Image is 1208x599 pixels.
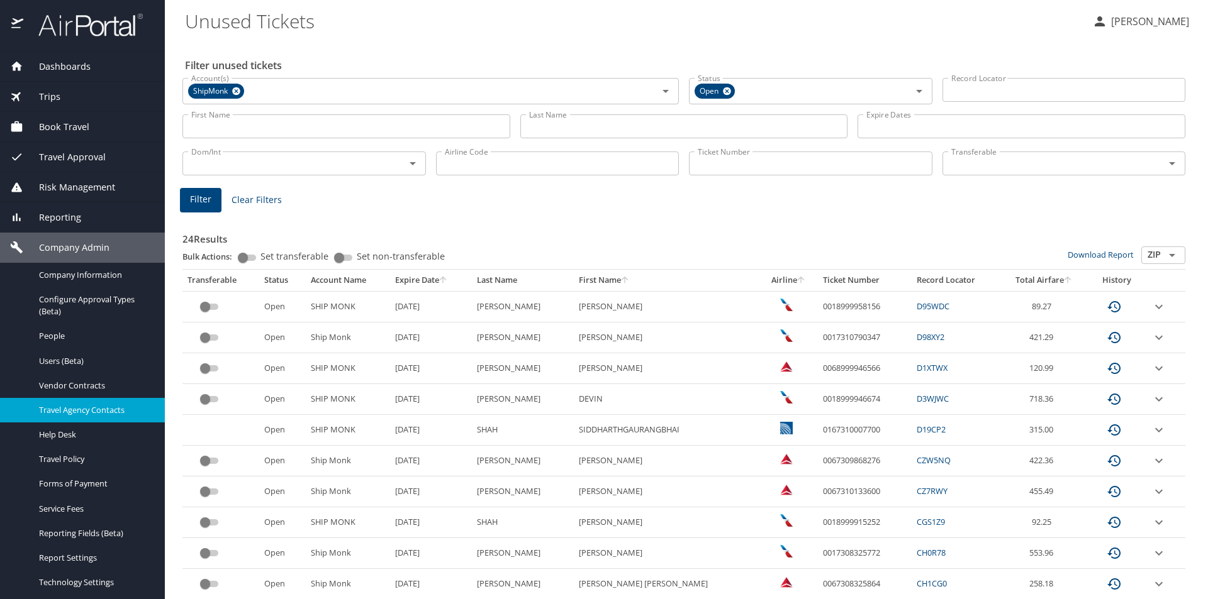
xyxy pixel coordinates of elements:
h2: Filter unused tickets [185,55,1188,75]
span: Set non-transferable [357,252,445,261]
span: Configure Approval Types (Beta) [39,294,150,317]
span: Open [695,85,726,98]
td: [PERSON_NAME] [472,538,574,569]
span: Report Settings [39,552,150,564]
td: 89.27 [1000,291,1088,322]
a: Download Report [1068,249,1134,260]
td: Open [259,538,306,569]
th: Last Name [472,270,574,291]
a: D1XTWX [917,362,948,373]
td: [DATE] [390,415,471,446]
span: Users (Beta) [39,355,150,367]
a: D95WDC [917,300,949,312]
span: Risk Management [23,180,115,194]
button: Clear Filters [226,189,287,212]
span: Filter [190,192,211,207]
a: CH1CG0 [917,578,947,589]
button: sort [621,277,630,285]
th: Status [259,270,306,291]
td: [PERSON_NAME] [574,353,761,384]
button: expand row [1151,453,1166,468]
th: Record Locator [912,270,1000,291]
td: 718.36 [1000,384,1088,415]
button: expand row [1151,361,1166,376]
td: [DATE] [390,384,471,415]
td: 0017308325772 [818,538,912,569]
span: Clear Filters [232,192,282,208]
td: [PERSON_NAME] [574,538,761,569]
td: Ship Monk [306,476,391,507]
span: Travel Approval [23,150,106,164]
td: Open [259,353,306,384]
p: Bulk Actions: [182,251,242,262]
td: Open [259,507,306,538]
img: Delta Airlines [780,453,793,465]
td: 0017310790347 [818,322,912,353]
td: 455.49 [1000,476,1088,507]
img: airportal-logo.png [25,13,143,37]
p: [PERSON_NAME] [1107,14,1189,29]
td: [PERSON_NAME] [574,507,761,538]
td: [DATE] [390,446,471,476]
span: Company Information [39,269,150,281]
td: [DATE] [390,353,471,384]
td: [PERSON_NAME] [472,446,574,476]
td: 0067309868276 [818,446,912,476]
button: expand row [1151,515,1166,530]
button: Filter [180,188,221,212]
td: 120.99 [1000,353,1088,384]
button: Open [1163,155,1181,172]
td: Open [259,291,306,322]
td: 0018999946674 [818,384,912,415]
td: 0167310007700 [818,415,912,446]
img: Delta Airlines [780,360,793,373]
td: [PERSON_NAME] [574,446,761,476]
td: Open [259,446,306,476]
td: SHIP MONK [306,353,391,384]
span: ShipMonk [188,85,235,98]
td: SHAH [472,415,574,446]
th: First Name [574,270,761,291]
button: Open [657,82,674,100]
button: expand row [1151,422,1166,437]
td: 0018999958156 [818,291,912,322]
td: [DATE] [390,538,471,569]
td: [PERSON_NAME] [472,322,574,353]
a: CH0R78 [917,547,946,558]
img: United Airlines [780,422,793,434]
button: [PERSON_NAME] [1087,10,1194,33]
button: sort [797,277,806,285]
button: Open [910,82,928,100]
th: History [1088,270,1146,291]
td: 553.96 [1000,538,1088,569]
td: Ship Monk [306,538,391,569]
span: Company Admin [23,241,109,255]
div: ShipMonk [188,84,244,99]
button: expand row [1151,330,1166,345]
div: Transferable [187,275,254,286]
img: American Airlines [780,329,793,342]
span: Forms of Payment [39,478,150,490]
button: sort [439,277,448,285]
td: 315.00 [1000,415,1088,446]
td: [DATE] [390,291,471,322]
td: [DATE] [390,507,471,538]
td: 0018999915252 [818,507,912,538]
span: Reporting [23,211,81,224]
button: Open [1163,246,1181,264]
button: expand row [1151,576,1166,591]
span: Trips [23,90,60,104]
td: Ship Monk [306,322,391,353]
td: [PERSON_NAME] [472,353,574,384]
th: Expire Date [390,270,471,291]
h1: Unused Tickets [185,1,1082,40]
span: Book Travel [23,120,89,134]
span: People [39,330,150,342]
td: [DATE] [390,322,471,353]
span: Service Fees [39,503,150,515]
img: American Airlines [780,514,793,527]
th: Airline [760,270,818,291]
td: [PERSON_NAME] [574,322,761,353]
td: SHIP MONK [306,384,391,415]
td: SHIP MONK [306,291,391,322]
